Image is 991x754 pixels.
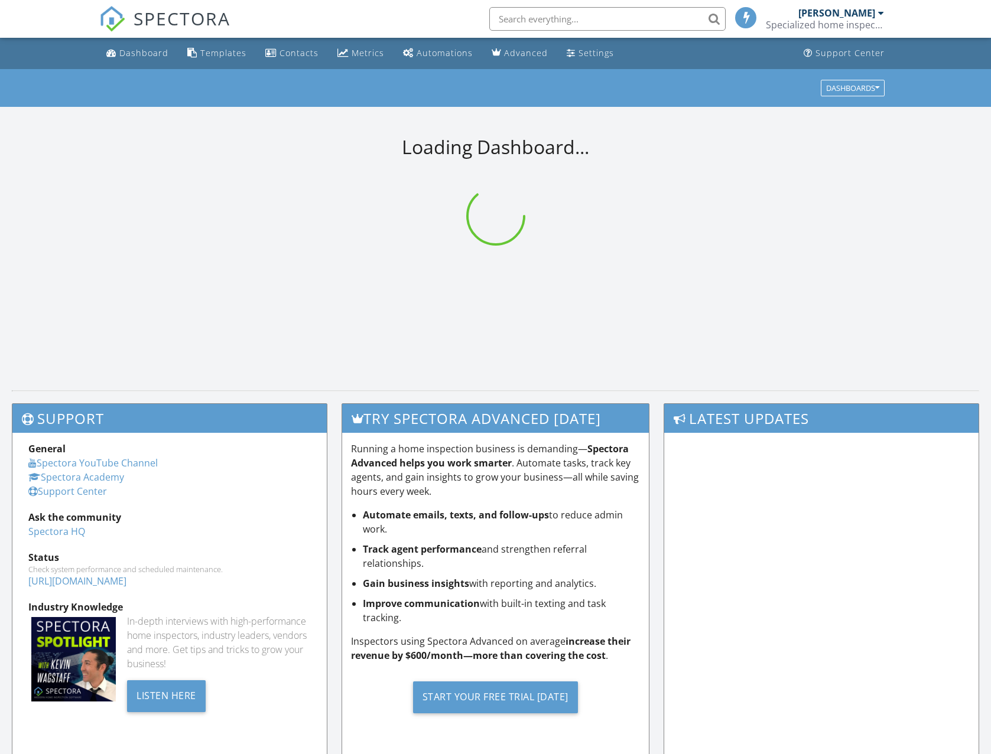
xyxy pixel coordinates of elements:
[826,84,879,92] div: Dashboards
[562,43,619,64] a: Settings
[183,43,251,64] a: Templates
[342,404,649,433] h3: Try spectora advanced [DATE]
[28,575,126,587] a: [URL][DOMAIN_NAME]
[799,43,889,64] a: Support Center
[28,485,107,498] a: Support Center
[487,43,553,64] a: Advanced
[127,688,206,701] a: Listen Here
[363,542,641,570] li: and strengthen referral relationships.
[363,508,641,536] li: to reduce admin work.
[28,564,311,574] div: Check system performance and scheduled maintenance.
[363,508,549,521] strong: Automate emails, texts, and follow-ups
[28,442,66,455] strong: General
[127,614,310,671] div: In-depth interviews with high-performance home inspectors, industry leaders, vendors and more. Ge...
[351,442,641,498] p: Running a home inspection business is demanding— . Automate tasks, track key agents, and gain ins...
[28,525,85,538] a: Spectora HQ
[579,47,614,58] div: Settings
[417,47,473,58] div: Automations
[363,597,480,610] strong: Improve communication
[664,404,979,433] h3: Latest Updates
[28,471,124,484] a: Spectora Academy
[333,43,389,64] a: Metrics
[363,543,482,556] strong: Track agent performance
[28,550,311,564] div: Status
[504,47,548,58] div: Advanced
[127,680,206,712] div: Listen Here
[489,7,726,31] input: Search everything...
[119,47,168,58] div: Dashboard
[134,6,230,31] span: SPECTORA
[200,47,246,58] div: Templates
[413,681,578,713] div: Start Your Free Trial [DATE]
[398,43,477,64] a: Automations (Basic)
[12,404,327,433] h3: Support
[363,577,469,590] strong: Gain business insights
[28,510,311,524] div: Ask the community
[363,596,641,625] li: with built-in texting and task tracking.
[351,672,641,722] a: Start Your Free Trial [DATE]
[99,16,230,41] a: SPECTORA
[352,47,384,58] div: Metrics
[28,600,311,614] div: Industry Knowledge
[261,43,323,64] a: Contacts
[766,19,884,31] div: Specialized home inspections
[798,7,875,19] div: [PERSON_NAME]
[102,43,173,64] a: Dashboard
[28,456,158,469] a: Spectora YouTube Channel
[99,6,125,32] img: The Best Home Inspection Software - Spectora
[363,576,641,590] li: with reporting and analytics.
[280,47,319,58] div: Contacts
[815,47,885,58] div: Support Center
[351,442,629,469] strong: Spectora Advanced helps you work smarter
[351,634,641,662] p: Inspectors using Spectora Advanced on average .
[31,617,116,701] img: Spectoraspolightmain
[351,635,631,662] strong: increase their revenue by $600/month—more than covering the cost
[821,80,885,96] button: Dashboards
